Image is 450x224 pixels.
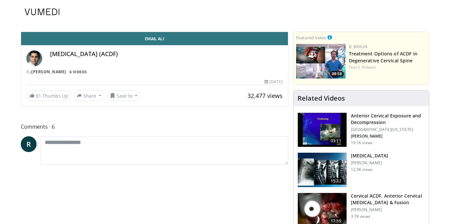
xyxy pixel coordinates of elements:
[351,193,425,206] h3: Cervical ACDF, Anterior Cervical [MEDICAL_DATA] & Fusion
[296,44,346,79] img: 009a77ed-cfd7-46ce-89c5-e6e5196774e0.150x105_q85_crop-smart_upscale.jpg
[349,50,418,64] a: Treatment Options of ACDF in Degenerative Cervical Spine
[50,50,283,58] h4: [MEDICAL_DATA] (ACDF)
[328,138,344,144] span: 03:11
[328,178,344,184] span: 15:32
[351,134,425,139] p: Jens Chapman
[107,90,141,101] button: Save to
[349,64,426,70] div: Feat.
[351,112,425,126] h3: Anterior Cervical Exposure and Decompression
[351,127,425,132] p: [GEOGRAPHIC_DATA][US_STATE]
[26,69,283,75] div: By
[296,35,326,41] small: Featured Video
[296,44,346,79] a: 08:58
[297,152,425,187] a: 15:32 [MEDICAL_DATA] [PERSON_NAME] 12.5K views
[36,93,41,99] span: 81
[21,136,37,152] a: R
[351,160,388,166] p: [PERSON_NAME]
[351,167,373,172] p: 12.5K views
[21,122,288,131] span: Comments 6
[26,91,71,101] a: 81 Thumbs Up
[298,153,347,187] img: dard_1.png.150x105_q85_crop-smart_upscale.jpg
[330,71,344,77] span: 08:58
[31,69,66,75] a: [PERSON_NAME]
[21,32,288,45] a: Email Ali
[247,92,283,100] span: 32,477 views
[25,9,60,15] img: VuMedi Logo
[358,64,376,70] a: S. Ridwan
[67,69,89,75] a: 6 Videos
[349,44,367,49] a: B. Braun
[265,79,282,85] div: [DATE]
[297,94,345,102] h4: Related Videos
[351,207,425,212] p: [PERSON_NAME]
[351,152,388,159] h3: [MEDICAL_DATA]
[74,90,104,101] button: Share
[26,50,42,66] img: Avatar
[297,112,425,147] a: 03:11 Anterior Cervical Exposure and Decompression [GEOGRAPHIC_DATA][US_STATE] [PERSON_NAME] 19.1...
[351,214,370,219] p: 3.7K views
[298,113,347,147] img: 38786_0000_3.png.150x105_q85_crop-smart_upscale.jpg
[327,34,332,41] a: This is paid for by B. Braun
[351,140,373,145] p: 19.1K views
